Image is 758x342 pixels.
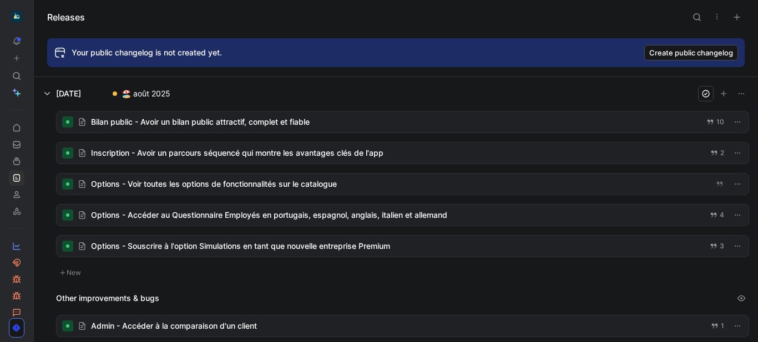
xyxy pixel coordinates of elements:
[708,147,726,159] button: 2
[72,46,222,59] div: Your public changelog is not created yet.
[708,240,726,252] button: 3
[721,323,724,329] span: 1
[720,150,724,156] span: 2
[704,116,726,128] button: 10
[11,11,22,22] img: Carbo
[709,320,726,332] button: 1
[720,243,724,249] span: 3
[56,290,749,306] div: Other improvements & bugs
[716,119,724,125] span: 10
[720,212,724,218] span: 4
[9,9,24,24] button: Carbo
[47,11,85,24] h1: Releases
[56,266,85,279] button: New
[644,45,738,60] button: Create public changelog
[708,209,726,221] button: 4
